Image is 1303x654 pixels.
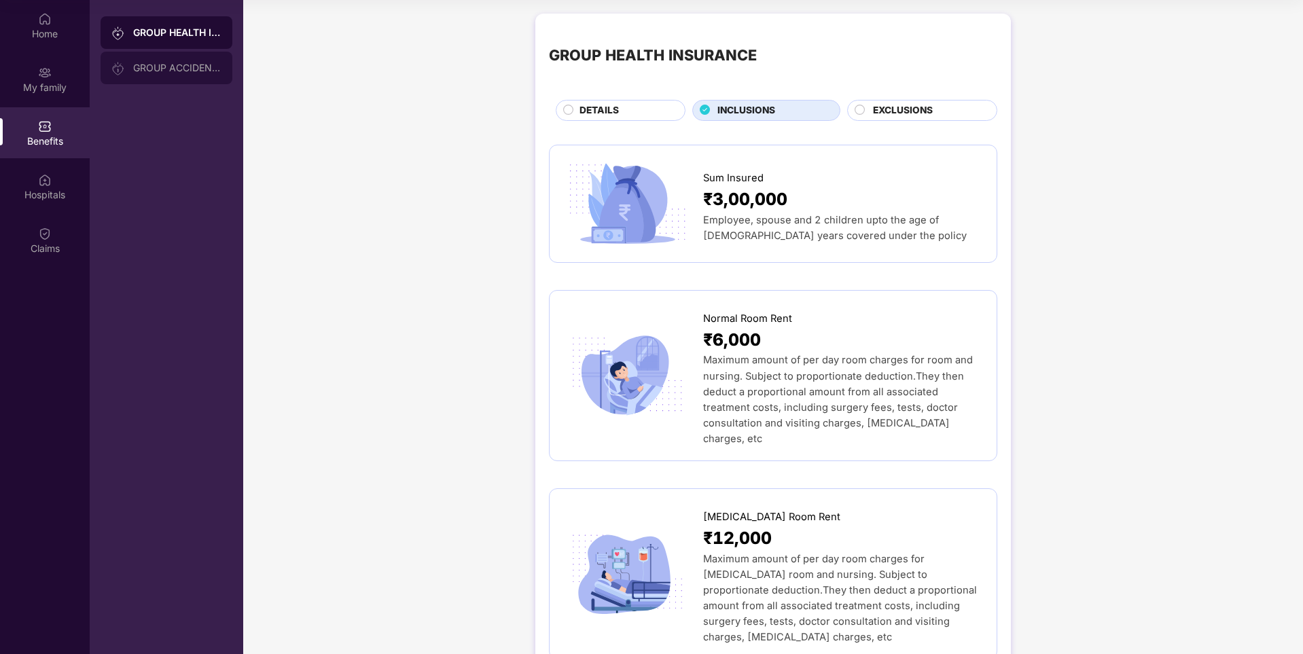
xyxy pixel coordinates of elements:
img: svg+xml;base64,PHN2ZyBpZD0iQmVuZWZpdHMiIHhtbG5zPSJodHRwOi8vd3d3LnczLm9yZy8yMDAwL3N2ZyIgd2lkdGg9Ij... [38,120,52,133]
span: INCLUSIONS [717,103,775,118]
span: [MEDICAL_DATA] Room Rent [703,509,840,525]
img: icon [563,159,692,249]
img: svg+xml;base64,PHN2ZyBpZD0iSG9tZSIgeG1sbnM9Imh0dHA6Ly93d3cudzMub3JnLzIwMDAvc3ZnIiB3aWR0aD0iMjAiIG... [38,12,52,26]
div: GROUP HEALTH INSURANCE [133,26,221,39]
span: DETAILS [579,103,619,118]
span: Maximum amount of per day room charges for [MEDICAL_DATA] room and nursing. Subject to proportion... [703,553,977,643]
span: ₹12,000 [703,525,772,551]
img: svg+xml;base64,PHN2ZyB3aWR0aD0iMjAiIGhlaWdodD0iMjAiIHZpZXdCb3g9IjAgMCAyMCAyMCIgZmlsbD0ibm9uZSIgeG... [111,62,125,75]
span: Employee, spouse and 2 children upto the age of [DEMOGRAPHIC_DATA] years covered under the policy [703,214,967,242]
span: Normal Room Rent [703,311,792,327]
span: Sum Insured [703,170,764,186]
div: GROUP ACCIDENTAL INSURANCE [133,62,221,73]
img: svg+xml;base64,PHN2ZyB3aWR0aD0iMjAiIGhlaWdodD0iMjAiIHZpZXdCb3g9IjAgMCAyMCAyMCIgZmlsbD0ibm9uZSIgeG... [38,66,52,79]
div: GROUP HEALTH INSURANCE [549,43,757,67]
img: svg+xml;base64,PHN2ZyB3aWR0aD0iMjAiIGhlaWdodD0iMjAiIHZpZXdCb3g9IjAgMCAyMCAyMCIgZmlsbD0ibm9uZSIgeG... [111,26,125,40]
img: svg+xml;base64,PHN2ZyBpZD0iQ2xhaW0iIHhtbG5zPSJodHRwOi8vd3d3LnczLm9yZy8yMDAwL3N2ZyIgd2lkdGg9IjIwIi... [38,227,52,240]
span: ₹3,00,000 [703,186,787,213]
img: icon [563,331,692,420]
img: svg+xml;base64,PHN2ZyBpZD0iSG9zcGl0YWxzIiB4bWxucz0iaHR0cDovL3d3dy53My5vcmcvMjAwMC9zdmciIHdpZHRoPS... [38,173,52,187]
span: Maximum amount of per day room charges for room and nursing. Subject to proportionate deduction.T... [703,354,973,444]
span: EXCLUSIONS [873,103,933,118]
span: ₹6,000 [703,327,761,353]
img: icon [563,529,692,619]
